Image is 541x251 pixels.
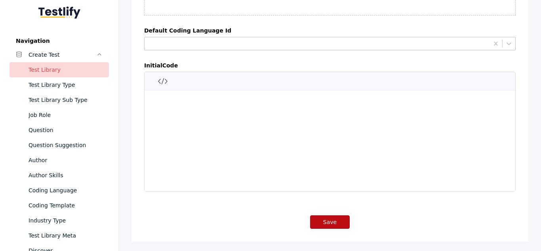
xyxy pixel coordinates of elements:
a: Question Suggestion [10,138,109,153]
a: Test Library Type [10,77,109,92]
a: Author [10,153,109,168]
div: Industry Type [29,216,103,225]
img: Testlify - Backoffice [38,6,80,19]
a: Question [10,123,109,138]
a: Coding Language [10,183,109,198]
div: Test Library [29,65,103,75]
a: Test Library Meta [10,228,109,243]
div: Test Library Type [29,80,103,90]
div: Question Suggestion [29,140,103,150]
label: Navigation [10,38,109,44]
a: Test Library Sub Type [10,92,109,107]
a: Author Skills [10,168,109,183]
div: Test Library Sub Type [29,95,103,105]
button: Save [310,215,350,229]
div: Author Skills [29,171,103,180]
div: Author [29,155,103,165]
a: Coding Template [10,198,109,213]
div: Coding Language [29,186,103,195]
div: Job Role [29,110,103,120]
a: Test Library [10,62,109,77]
a: Industry Type [10,213,109,228]
div: Test Library Meta [29,231,103,240]
label: Default Coding Language Id [144,27,516,34]
a: Job Role [10,107,109,123]
button: Inline code [156,75,169,88]
div: Coding Template [29,201,103,210]
label: initialCode [144,62,516,69]
div: Question [29,125,103,135]
div: Create Test [29,50,96,59]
